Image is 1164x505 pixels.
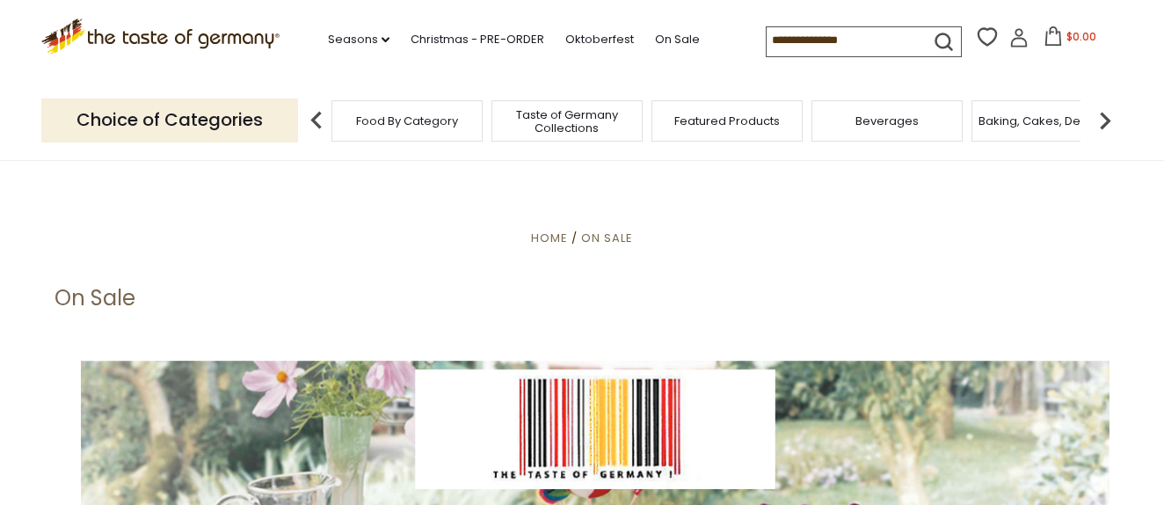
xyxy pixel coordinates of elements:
a: Baking, Cakes, Desserts [978,114,1115,128]
a: Beverages [855,114,919,128]
a: Christmas - PRE-ORDER [411,30,544,49]
img: previous arrow [299,103,334,138]
button: $0.00 [1032,26,1107,53]
a: Featured Products [674,114,780,128]
a: On Sale [581,230,633,246]
h1: On Sale [55,285,135,311]
span: $0.00 [1066,29,1096,44]
img: next arrow [1088,103,1123,138]
a: Taste of Germany Collections [497,108,637,135]
a: Home [531,230,568,246]
a: Food By Category [356,114,458,128]
a: On Sale [655,30,700,49]
a: Seasons [328,30,389,49]
p: Choice of Categories [41,99,298,142]
a: Oktoberfest [565,30,634,49]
